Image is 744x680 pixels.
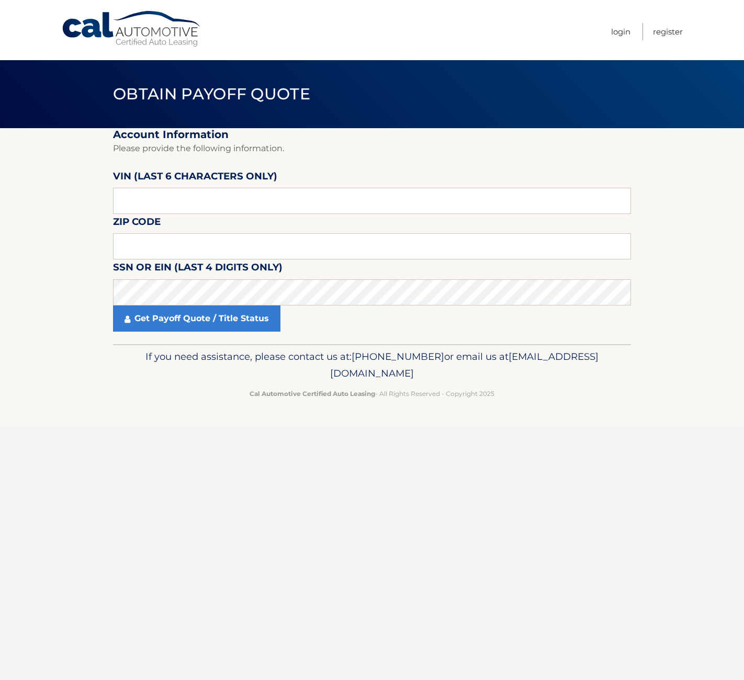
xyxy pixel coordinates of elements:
strong: Cal Automotive Certified Auto Leasing [250,390,375,398]
p: - All Rights Reserved - Copyright 2025 [120,388,624,399]
a: Get Payoff Quote / Title Status [113,305,280,332]
p: If you need assistance, please contact us at: or email us at [120,348,624,382]
h2: Account Information [113,128,631,141]
label: VIN (last 6 characters only) [113,168,277,188]
a: Login [611,23,630,40]
span: Obtain Payoff Quote [113,84,310,104]
p: Please provide the following information. [113,141,631,156]
a: Register [653,23,683,40]
span: [PHONE_NUMBER] [352,350,444,362]
label: Zip Code [113,214,161,233]
a: Cal Automotive [61,10,202,48]
label: SSN or EIN (last 4 digits only) [113,259,283,279]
